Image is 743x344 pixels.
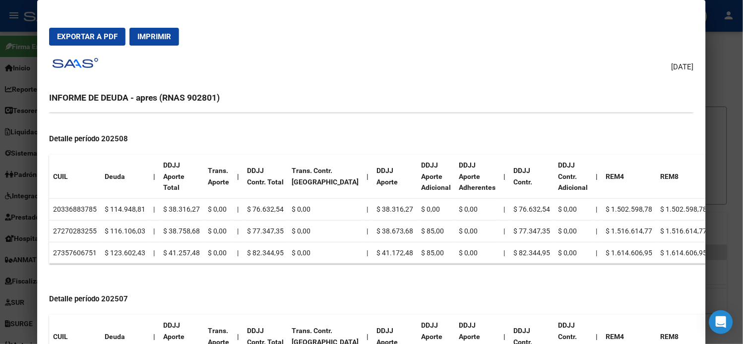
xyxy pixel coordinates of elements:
td: $ 38.758,68 [159,220,204,242]
td: $ 0,00 [555,242,592,264]
th: Deuda [101,155,149,199]
td: 27357606751 [49,242,101,264]
th: Trans. Aporte [204,155,233,199]
th: | [592,155,602,199]
td: $ 0,00 [288,242,363,264]
td: | [592,220,602,242]
td: 20336883785 [49,199,101,221]
td: | [363,242,373,264]
th: DDJJ Aporte [373,155,418,199]
td: $ 0,00 [455,199,500,221]
td: | [500,199,510,221]
th: CUIL [49,155,101,199]
td: $ 82.344,95 [510,242,555,264]
th: REM8 [657,155,711,199]
th: Trans. Contr. [GEOGRAPHIC_DATA] [288,155,363,199]
td: $ 38.316,27 [373,199,418,221]
th: DDJJ Contr. [510,155,555,199]
th: DDJJ Aporte Adicional [418,155,455,199]
th: | [233,155,243,199]
td: $ 77.347,35 [243,220,288,242]
td: $ 114.948,81 [101,199,149,221]
td: | [233,242,243,264]
div: Open Intercom Messenger [709,310,733,334]
td: $ 0,00 [555,199,592,221]
span: Imprimir [137,32,171,41]
td: $ 1.502.598,78 [657,199,711,221]
td: | [500,242,510,264]
span: [DATE] [672,61,694,73]
td: $ 1.614.606,95 [602,242,657,264]
td: $ 76.632,54 [243,199,288,221]
td: $ 1.516.614,77 [657,220,711,242]
td: $ 38.316,27 [159,199,204,221]
td: $ 1.614.606,95 [657,242,711,264]
td: | [233,220,243,242]
th: | [500,155,510,199]
td: $ 116.106,03 [101,220,149,242]
td: | [363,220,373,242]
td: $ 41.172,48 [373,242,418,264]
th: DDJJ Contr. Adicional [555,155,592,199]
td: | [592,242,602,264]
th: DDJJ Aporte Total [159,155,204,199]
td: $ 0,00 [288,220,363,242]
button: Imprimir [129,28,179,46]
th: DDJJ Aporte Adherentes [455,155,500,199]
h3: INFORME DE DEUDA - apres (RNAS 902801) [49,91,694,104]
td: $ 0,00 [204,199,233,221]
td: | [149,220,159,242]
td: $ 1.502.598,78 [602,199,657,221]
th: | [149,155,159,199]
td: | [592,199,602,221]
td: $ 85,00 [418,220,455,242]
td: $ 0,00 [418,199,455,221]
td: $ 38.673,68 [373,220,418,242]
td: $ 0,00 [204,220,233,242]
td: | [500,220,510,242]
th: REM4 [602,155,657,199]
td: $ 76.632,54 [510,199,555,221]
td: $ 0,00 [455,220,500,242]
td: | [149,199,159,221]
td: $ 41.257,48 [159,242,204,264]
h4: Detalle período 202508 [49,133,694,145]
td: $ 123.602,43 [101,242,149,264]
td: $ 0,00 [288,199,363,221]
td: $ 0,00 [204,242,233,264]
td: $ 77.347,35 [510,220,555,242]
th: DDJJ Contr. Total [243,155,288,199]
span: Exportar a PDF [57,32,118,41]
td: $ 1.516.614,77 [602,220,657,242]
td: $ 0,00 [455,242,500,264]
td: | [233,199,243,221]
td: $ 0,00 [555,220,592,242]
td: $ 85,00 [418,242,455,264]
td: $ 82.344,95 [243,242,288,264]
td: | [149,242,159,264]
button: Exportar a PDF [49,28,125,46]
h4: Detalle período 202507 [49,293,694,305]
th: | [363,155,373,199]
td: | [363,199,373,221]
td: 27270283255 [49,220,101,242]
